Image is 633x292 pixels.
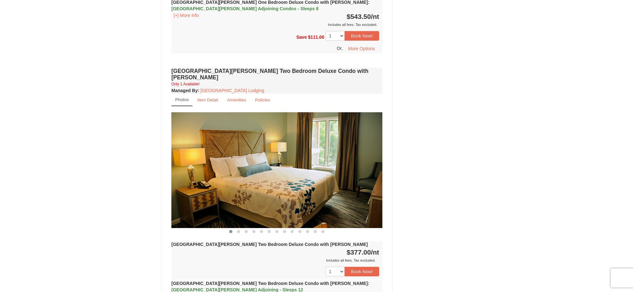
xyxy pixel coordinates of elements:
span: Or, [337,46,343,51]
small: Only 1 Available! [171,82,199,86]
strong: $377.00 [347,249,379,256]
span: $111.00 [308,35,324,40]
span: [GEOGRAPHIC_DATA][PERSON_NAME] Adjoining Condos - Sleeps 8 [171,6,318,11]
small: Item Detail [197,98,218,102]
div: Includes all fees. Tax excluded. [171,257,379,264]
span: Save [296,35,307,40]
div: Includes all fees. Tax excluded. [171,21,379,28]
span: /nt [371,13,379,20]
a: Photos [171,94,192,106]
button: [+] More Info [171,12,201,19]
strong: [GEOGRAPHIC_DATA][PERSON_NAME] Two Bedroom Deluxe Condo with [PERSON_NAME] [171,242,368,247]
button: Book Now! [345,267,379,276]
small: Photos [175,97,189,102]
span: $543.50 [347,13,371,20]
h4: [GEOGRAPHIC_DATA][PERSON_NAME] Two Bedroom Deluxe Condo with [PERSON_NAME] [171,68,382,81]
strong: : [171,88,199,93]
a: Amenities [223,94,250,106]
span: : [368,281,369,286]
span: /nt [371,249,379,256]
img: 18876286-137-863bd0ca.jpg [171,112,382,228]
a: Policies [251,94,274,106]
button: More Options [344,44,379,53]
small: Policies [255,98,270,102]
a: Item Detail [193,94,222,106]
a: [GEOGRAPHIC_DATA] Lodging [200,88,264,93]
button: Book Now! [345,31,379,41]
span: Managed By [171,88,198,93]
small: Amenities [227,98,246,102]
